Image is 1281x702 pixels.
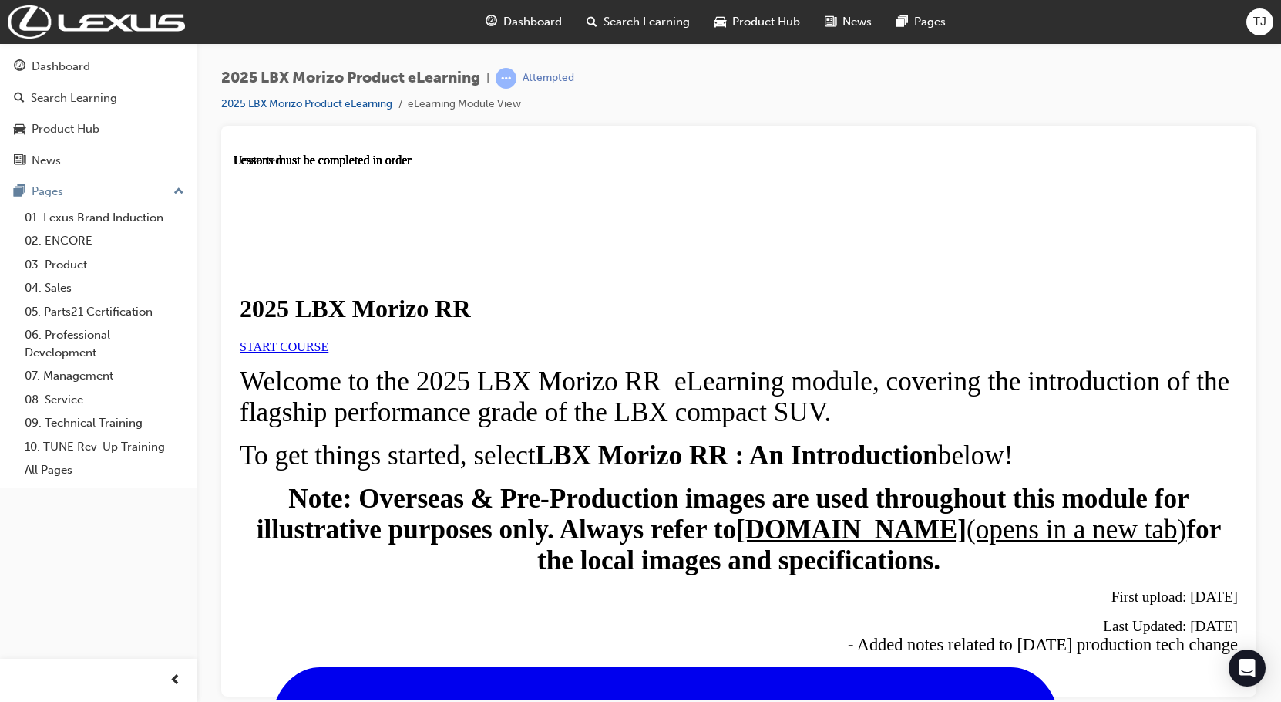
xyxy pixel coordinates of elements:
button: Pages [6,177,190,206]
div: Dashboard [32,58,90,76]
span: search-icon [587,12,597,32]
span: pages-icon [14,185,25,199]
span: prev-icon [170,671,181,690]
div: Open Intercom Messenger [1229,650,1266,687]
span: car-icon [714,12,726,32]
strong: Note: Overseas & Pre-Production images are used throughout this module for illustrative purposes ... [23,330,956,391]
a: car-iconProduct Hub [702,6,812,38]
a: search-iconSearch Learning [574,6,702,38]
span: Search Learning [604,13,690,31]
span: Last Updated: [DATE] [869,464,1004,481]
a: 09. Technical Training [18,411,190,435]
a: Dashboard [6,52,190,81]
a: 07. Management [18,364,190,388]
a: 10. TUNE Rev-Up Training [18,435,190,459]
div: Search Learning [31,89,117,107]
span: TJ [1253,13,1266,31]
strong: LBX Morizo RR : An Introduction [302,287,704,317]
button: DashboardSearch LearningProduct HubNews [6,49,190,177]
div: News [32,152,61,170]
span: News [842,13,872,31]
span: Dashboard [503,13,562,31]
span: guage-icon [486,12,497,32]
span: 2025 LBX Morizo Product eLearning [221,69,480,87]
span: Product Hub [732,13,800,31]
a: 2025 LBX Morizo Product eLearning [221,97,392,110]
a: 02. ENCORE [18,229,190,253]
button: TJ [1246,8,1273,35]
a: 03. Product [18,253,190,277]
div: Product Hub [32,120,99,138]
a: guage-iconDashboard [473,6,574,38]
div: Attempted [523,71,574,86]
span: - Added notes related to [DATE] production tech change [614,481,1004,501]
h1: 2025 LBX Morizo RR [6,141,1004,170]
span: learningRecordVerb_ATTEMPT-icon [496,68,516,89]
a: 04. Sales [18,276,190,300]
a: START COURSE [6,187,95,200]
a: 05. Parts21 Certification [18,300,190,324]
span: | [486,69,489,87]
a: [DOMAIN_NAME](opens in a new tab) [503,361,953,391]
li: eLearning Module View [408,96,521,113]
span: Welcome to the 2025 LBX Morizo RR eLearning module, covering the introduction of the flagship per... [6,213,996,274]
a: 06. Professional Development [18,323,190,364]
span: news-icon [14,154,25,168]
a: pages-iconPages [884,6,958,38]
span: search-icon [14,92,25,106]
a: All Pages [18,458,190,482]
img: Trak [8,5,185,39]
span: To get things started, select below! [6,287,780,317]
a: news-iconNews [812,6,884,38]
a: News [6,147,190,175]
span: pages-icon [896,12,908,32]
span: news-icon [825,12,836,32]
a: Search Learning [6,84,190,113]
strong: for the local images and specifications. [304,361,987,422]
span: Pages [914,13,946,31]
a: 08. Service [18,388,190,412]
a: 01. Lexus Brand Induction [18,206,190,230]
span: up-icon [173,182,184,202]
a: Product Hub [6,115,190,143]
span: guage-icon [14,60,25,74]
strong: [DOMAIN_NAME] [503,361,733,391]
span: car-icon [14,123,25,137]
span: First upload: [DATE] [878,435,1004,451]
div: Pages [32,183,63,201]
span: (opens in a new tab) [733,361,953,391]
